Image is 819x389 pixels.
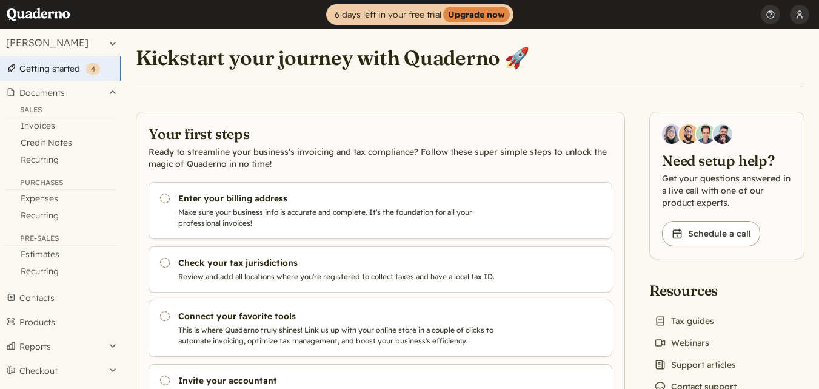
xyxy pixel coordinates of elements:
h1: Kickstart your journey with Quaderno 🚀 [136,45,530,70]
img: Jairo Fumero, Account Executive at Quaderno [679,124,698,144]
a: Check your tax jurisdictions Review and add all locations where you're registered to collect taxe... [149,246,612,293]
a: Webinars [649,334,714,351]
a: Tax guides [649,313,719,330]
img: Ivo Oltmans, Business Developer at Quaderno [696,124,715,144]
a: Schedule a call [662,221,760,246]
img: Diana Carrasco, Account Executive at Quaderno [662,124,681,144]
p: Get your questions answered in a live call with one of our product experts. [662,172,792,209]
p: Review and add all locations where you're registered to collect taxes and have a local tax ID. [178,271,521,282]
a: Support articles [649,356,741,373]
p: This is where Quaderno truly shines! Link us up with your online store in a couple of clicks to a... [178,325,521,347]
h3: Invite your accountant [178,374,521,387]
h3: Connect your favorite tools [178,310,521,322]
p: Make sure your business info is accurate and complete. It's the foundation for all your professio... [178,207,521,229]
h2: Resources [649,281,741,300]
span: 4 [91,64,95,73]
strong: Upgrade now [443,7,510,22]
a: Enter your billing address Make sure your business info is accurate and complete. It's the founda... [149,182,612,239]
div: Sales [5,105,116,117]
h2: Need setup help? [662,151,792,170]
div: Purchases [5,178,116,190]
div: Pre-Sales [5,234,116,246]
h3: Enter your billing address [178,192,521,205]
a: 6 days left in your free trialUpgrade now [326,4,513,25]
h2: Your first steps [149,124,612,143]
h3: Check your tax jurisdictions [178,257,521,269]
a: Connect your favorite tools This is where Quaderno truly shines! Link us up with your online stor... [149,300,612,357]
p: Ready to streamline your business's invoicing and tax compliance? Follow these super simple steps... [149,146,612,170]
img: Javier Rubio, DevRel at Quaderno [713,124,732,144]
